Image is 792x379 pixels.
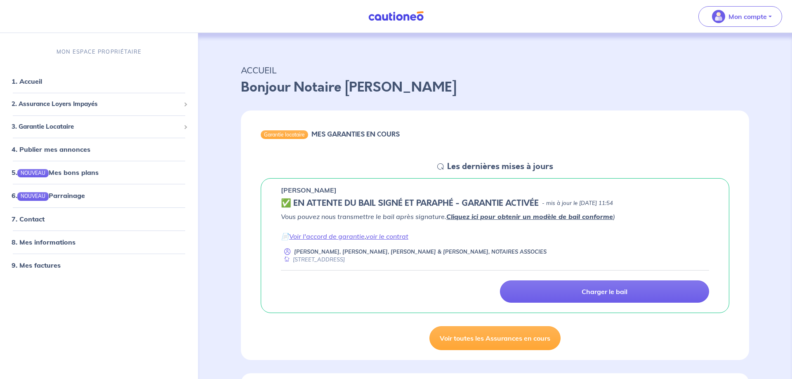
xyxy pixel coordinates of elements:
[3,210,195,227] div: 7. Contact
[3,141,195,158] div: 4. Publier mes annonces
[12,261,61,269] a: 9. Mes factures
[582,287,627,296] p: Charger le bail
[281,256,345,264] div: [STREET_ADDRESS]
[429,326,561,350] a: Voir toutes les Assurances en cours
[366,232,408,240] a: voir le contrat
[241,63,749,78] p: ACCUEIL
[12,122,180,132] span: 3. Garantie Locataire
[12,99,180,109] span: 2. Assurance Loyers Impayés
[12,77,42,85] a: 1. Accueil
[12,214,45,223] a: 7. Contact
[446,212,613,221] a: Cliquez ici pour obtenir un modèle de bail conforme
[3,73,195,89] div: 1. Accueil
[698,6,782,27] button: illu_account_valid_menu.svgMon compte
[281,232,408,240] em: 📄 ,
[281,198,709,208] div: state: CONTRACT-SIGNED, Context: IN-LANDLORD,IS-GL-CAUTION-IN-LANDLORD
[12,238,75,246] a: 8. Mes informations
[289,232,365,240] a: Voir l'accord de garantie
[542,199,613,207] p: - mis à jour le [DATE] 11:54
[261,130,308,139] div: Garantie locataire
[12,191,85,200] a: 6.NOUVEAUParrainage
[500,280,709,303] a: Charger le bail
[447,162,553,172] h5: Les dernières mises à jours
[712,10,725,23] img: illu_account_valid_menu.svg
[3,119,195,135] div: 3. Garantie Locataire
[3,187,195,204] div: 6.NOUVEAUParrainage
[12,168,99,177] a: 5.NOUVEAUMes bons plans
[57,48,141,56] p: MON ESPACE PROPRIÉTAIRE
[3,96,195,112] div: 2. Assurance Loyers Impayés
[281,185,337,195] p: [PERSON_NAME]
[12,145,90,153] a: 4. Publier mes annonces
[241,78,749,97] p: Bonjour Notaire [PERSON_NAME]
[281,198,539,208] h5: ✅️️️ EN ATTENTE DU BAIL SIGNÉ ET PARAPHÉ - GARANTIE ACTIVÉE
[294,248,547,256] p: [PERSON_NAME], [PERSON_NAME], [PERSON_NAME] & [PERSON_NAME], NOTAIRES ASSOCIES
[365,11,427,21] img: Cautioneo
[311,130,400,138] h6: MES GARANTIES EN COURS
[3,233,195,250] div: 8. Mes informations
[3,164,195,181] div: 5.NOUVEAUMes bons plans
[3,257,195,273] div: 9. Mes factures
[728,12,767,21] p: Mon compte
[281,212,615,221] em: Vous pouvez nous transmettre le bail après signature. )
